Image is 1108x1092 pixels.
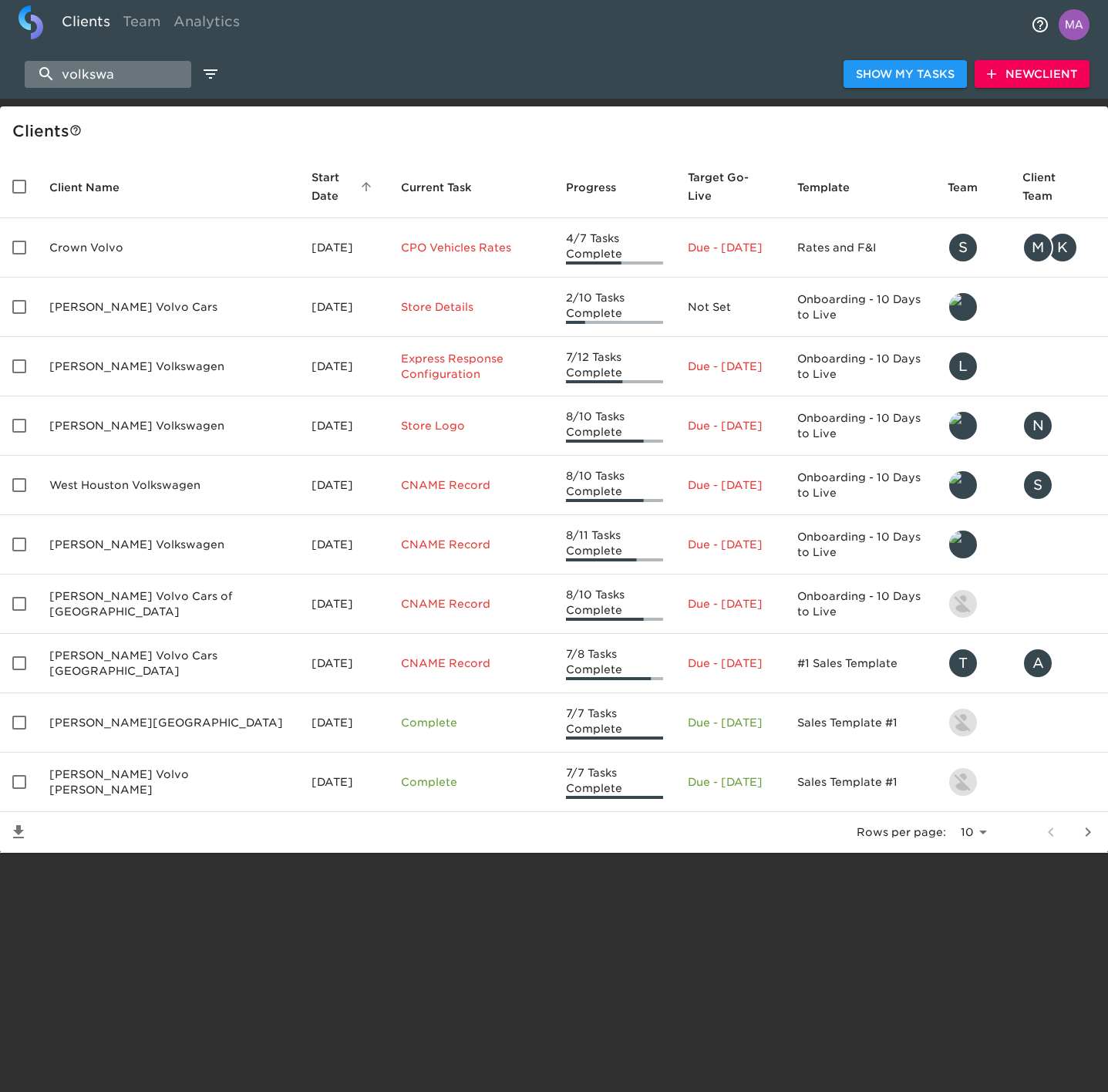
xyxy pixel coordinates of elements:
[167,5,246,43] a: Analytics
[554,218,676,278] td: 4/7 Tasks Complete
[1022,470,1096,501] div: sgpalmisano@gmail.com
[948,648,978,679] div: T
[49,178,140,197] span: Client Name
[554,337,676,396] td: 7/12 Tasks Complete
[1022,168,1096,205] span: Client Team
[1022,410,1053,441] div: N
[1022,648,1053,679] div: A
[299,396,389,456] td: [DATE]
[37,396,299,456] td: [PERSON_NAME] Volkswagen
[948,232,978,263] div: S
[785,634,935,693] td: #1 Sales Template
[554,396,676,456] td: 8/10 Tasks Complete
[975,60,1089,89] button: NewClient
[25,61,191,88] input: search
[688,656,772,671] p: Due - [DATE]
[948,178,998,197] span: Team
[688,537,772,552] p: Due - [DATE]
[785,693,935,753] td: Sales Template #1
[69,124,82,136] svg: This is a list of all of your clients and clients shared with you
[299,693,389,753] td: [DATE]
[948,588,998,619] div: kevin.lo@roadster.com
[401,774,541,790] p: Complete
[37,634,299,693] td: [PERSON_NAME] Volvo Cars [GEOGRAPHIC_DATA]
[299,575,389,634] td: [DATE]
[688,596,772,612] p: Due - [DATE]
[554,693,676,753] td: 7/7 Tasks Complete
[401,178,472,197] span: This is the next Task in this Hub that should be completed
[948,292,998,322] div: leland@roadster.com
[554,515,676,575] td: 8/11 Tasks Complete
[785,218,935,278] td: Rates and F&I
[948,410,998,441] div: leland@roadster.com
[197,61,224,87] button: edit
[19,5,43,39] img: logo
[948,529,998,560] div: leland@roadster.com
[949,471,977,499] img: leland@roadster.com
[688,418,772,433] p: Due - [DATE]
[401,477,541,493] p: CNAME Record
[688,477,772,493] p: Due - [DATE]
[312,168,376,205] span: Start Date
[948,351,998,382] div: lauren.seimas@roadster.com
[116,5,167,43] a: Team
[1022,470,1053,501] div: S
[785,575,935,634] td: Onboarding - 10 Days to Live
[987,65,1077,84] span: New Client
[554,575,676,634] td: 8/10 Tasks Complete
[401,656,541,671] p: CNAME Record
[675,278,784,337] td: Not Set
[688,168,752,205] span: Calculated based on the start date and the duration of all Tasks contained in this Hub.
[785,396,935,456] td: Onboarding - 10 Days to Live
[688,168,772,205] span: Target Go-Live
[401,351,541,382] p: Express Response Configuration
[401,596,541,612] p: CNAME Record
[1069,814,1106,851] button: next page
[949,412,977,440] img: leland@roadster.com
[12,119,1102,143] div: Client s
[949,531,977,558] img: leland@roadster.com
[949,709,977,736] img: lowell@roadster.com
[1022,6,1059,43] button: notifications
[1022,232,1053,263] div: M
[785,515,935,575] td: Onboarding - 10 Days to Live
[949,293,977,321] img: leland@roadster.com
[948,232,998,263] div: savannah@roadster.com
[688,774,772,790] p: Due - [DATE]
[949,590,977,618] img: kevin.lo@roadster.com
[299,515,389,575] td: [DATE]
[688,359,772,374] p: Due - [DATE]
[401,537,541,552] p: CNAME Record
[948,648,998,679] div: tracy@roadster.com
[1022,648,1096,679] div: aj@stamfordvolvo.com
[56,5,116,43] a: Clients
[37,693,299,753] td: [PERSON_NAME][GEOGRAPHIC_DATA]
[948,351,978,382] div: L
[948,707,998,738] div: lowell@roadster.com
[554,634,676,693] td: 7/8 Tasks Complete
[1022,232,1096,263] div: mcooley@crowncars.com, kwilson@crowncars.com
[688,715,772,730] p: Due - [DATE]
[37,753,299,812] td: [PERSON_NAME] Volvo [PERSON_NAME]
[299,456,389,515] td: [DATE]
[1059,9,1089,40] img: Profile
[37,456,299,515] td: West Houston Volkswagen
[401,240,541,255] p: CPO Vehicles Rates
[1022,410,1096,441] div: nstreit@armstrongvw.com
[856,65,955,84] span: Show My Tasks
[401,299,541,315] p: Store Details
[688,240,772,255] p: Due - [DATE]
[401,178,492,197] span: Current Task
[948,767,998,797] div: lowell@roadster.com
[844,60,967,89] button: Show My Tasks
[401,715,541,730] p: Complete
[299,278,389,337] td: [DATE]
[785,337,935,396] td: Onboarding - 10 Days to Live
[554,456,676,515] td: 8/10 Tasks Complete
[37,575,299,634] td: [PERSON_NAME] Volvo Cars of [GEOGRAPHIC_DATA]
[299,753,389,812] td: [DATE]
[948,470,998,501] div: leland@roadster.com
[401,418,541,433] p: Store Logo
[949,768,977,796] img: lowell@roadster.com
[785,456,935,515] td: Onboarding - 10 Days to Live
